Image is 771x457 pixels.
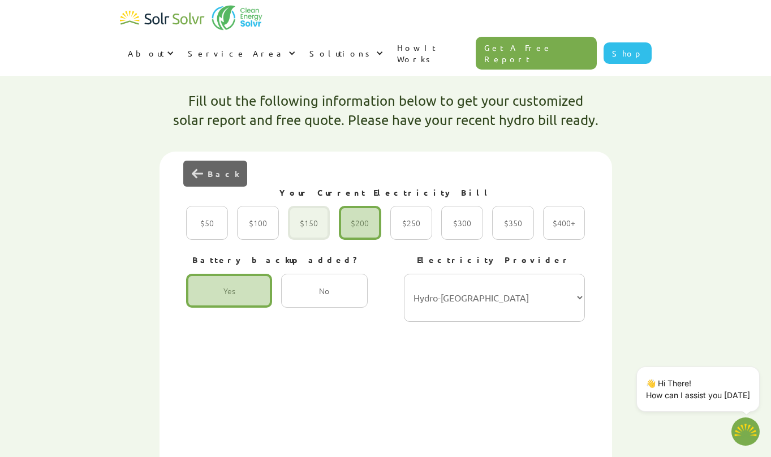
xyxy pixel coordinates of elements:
div: Back [208,168,239,179]
div: 2 of 4 [183,175,588,334]
h2: Battery backup added? [186,255,368,266]
div: Solutions [309,48,373,59]
h2: Your Current Electricity Bill [186,187,585,199]
p: 👋 Hi There! How can I assist you [DATE] [646,377,750,401]
div: About [128,48,164,59]
h1: Fill out the following information below to get your customized solar report and free quote. Plea... [173,91,598,129]
button: Open chatbot widget [731,417,760,446]
h2: Electricity Provider [404,255,585,266]
a: How It Works [389,31,476,76]
a: Shop [604,42,652,64]
div: Service Area [188,48,286,59]
div: Service Area [180,36,301,70]
a: Get A Free Report [476,37,597,70]
div: previous slide [183,161,247,187]
img: 1702586718.png [731,417,760,446]
div: Solutions [301,36,389,70]
div: About [120,36,180,70]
